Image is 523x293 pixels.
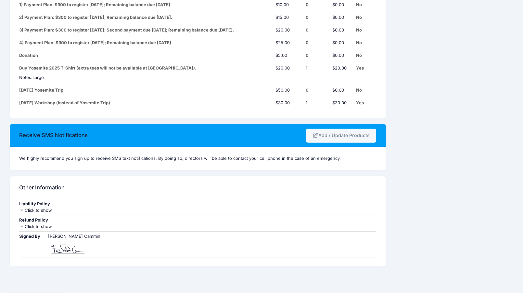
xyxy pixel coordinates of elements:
[356,52,376,59] div: No
[19,223,376,230] div: Click to show
[19,84,272,97] td: [DATE] Yosemite Trip
[19,217,376,223] div: Refund Policy
[306,129,376,143] a: Add / Update Products
[356,27,376,33] div: No
[306,100,326,106] div: 1
[19,97,272,109] td: [DATE] Workshop (instead of Yosemite Trip)
[356,2,376,8] div: No
[273,24,302,36] td: $20.00
[329,97,353,109] td: $30.00
[306,40,326,46] div: 0
[273,97,302,109] td: $30.00
[19,24,272,36] td: 3) Payment Plan: $300 to register [DATE]; Second payment due [DATE]; Remaining balance due [DATE].
[356,65,376,71] div: Yes
[329,36,353,49] td: $0.00
[273,36,302,49] td: $25.00
[329,11,353,24] td: $0.00
[329,49,353,62] td: $0.00
[306,2,326,8] div: 0
[306,87,326,94] div: 0
[19,179,65,197] h4: Other Information
[19,155,376,162] div: We highly recommend you sign up to receive SMS text notifications. By doing so, directors will be...
[356,14,376,21] div: No
[19,49,272,62] td: Donation
[48,233,100,240] div: [PERSON_NAME] Cammin
[356,40,376,46] div: No
[273,11,302,24] td: $15.00
[329,62,353,74] td: $20.00
[19,11,272,24] td: 2) Payment Plan: $300 to register [DATE]; Remaining balance due [DATE].
[356,100,376,106] div: Yes
[273,84,302,97] td: $50.00
[19,62,272,74] td: Buy Yosemite 2025 T-Shirt (extra tees will not be available at [GEOGRAPHIC_DATA]).
[329,24,353,36] td: $0.00
[306,27,326,33] div: 0
[19,74,376,84] td: Notes:
[19,126,88,145] h3: Receive SMS Notifications
[356,87,376,94] div: No
[306,52,326,59] div: 0
[19,36,272,49] td: 4) Payment Plan: $300 to register [DATE]; Remaining balance due [DATE]
[19,201,376,207] div: Liability Policy
[306,14,326,21] div: 0
[273,62,302,74] td: $20.00
[19,233,47,240] div: Signed By
[273,49,302,62] td: $5.00
[19,207,376,214] div: Click to show
[306,65,326,71] div: 1
[48,240,88,256] img: YNMJGSk2XLIAAAAASUVORK5CYII=
[32,74,44,81] div: Click Pencil to edit...
[329,84,353,97] td: $0.00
